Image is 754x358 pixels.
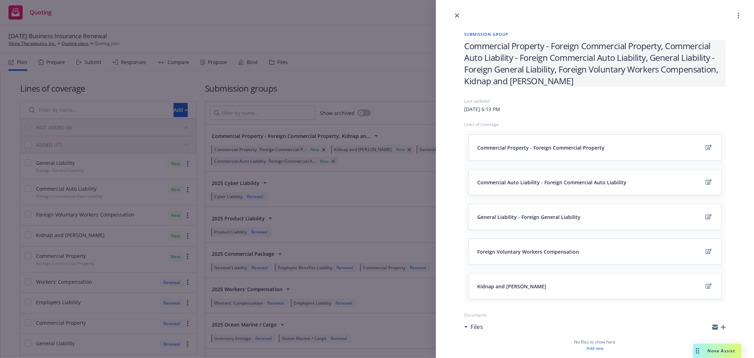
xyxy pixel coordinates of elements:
[693,344,702,358] div: Drag to move
[586,345,603,352] a: Add new
[477,179,626,186] span: Commercial Auto Liability - Foreign Commercial Auto Liability
[693,344,741,358] button: Nova Assist
[704,247,713,256] a: edit
[477,283,546,290] span: Kidnap and [PERSON_NAME]
[708,348,736,354] span: Nova Assist
[464,31,726,37] span: Submission group
[470,322,483,331] h3: Files
[464,121,726,127] div: Lines of coverage
[704,143,713,152] a: edit
[464,312,726,318] div: Documents
[704,282,713,290] a: edit
[464,322,483,331] div: Files
[464,40,726,87] span: Commercial Property - Foreign Commercial Property, Commercial Auto Liability - Foreign Commercial...
[734,11,743,20] a: more
[453,11,461,20] a: close
[477,144,604,151] span: Commercial Property - Foreign Commercial Property
[477,213,580,221] span: General Liability - Foreign General Liability
[464,98,726,104] div: Last updated
[477,248,579,255] span: Foreign Voluntary Workers Compensation
[464,105,500,113] div: [DATE] 6:13 PM
[704,178,713,186] a: edit
[574,339,616,345] span: No files to show here
[704,213,713,221] a: edit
